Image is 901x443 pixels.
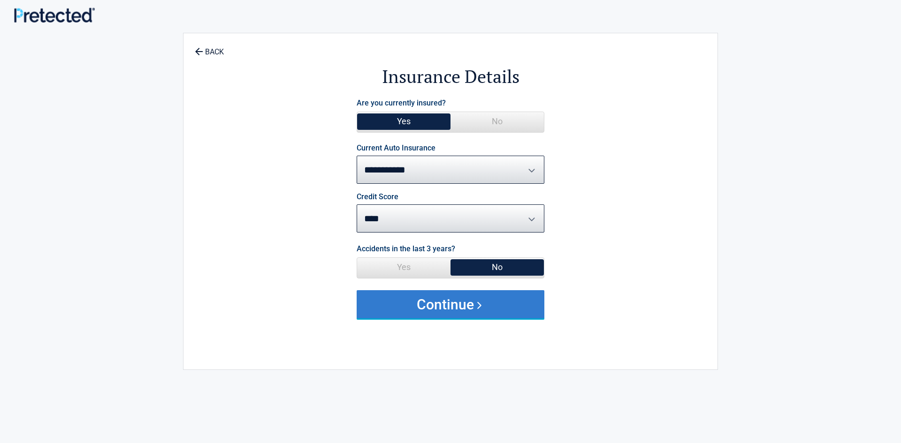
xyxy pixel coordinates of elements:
[357,290,544,318] button: Continue
[193,39,226,56] a: BACK
[357,112,450,131] span: Yes
[357,193,398,201] label: Credit Score
[450,112,544,131] span: No
[357,242,455,255] label: Accidents in the last 3 years?
[235,65,666,89] h2: Insurance Details
[450,258,544,277] span: No
[357,144,435,152] label: Current Auto Insurance
[357,258,450,277] span: Yes
[14,8,95,22] img: Main Logo
[357,97,446,109] label: Are you currently insured?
